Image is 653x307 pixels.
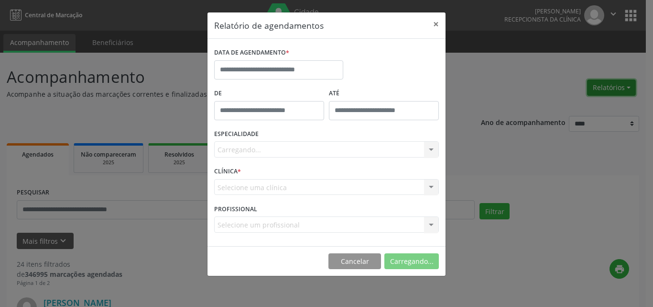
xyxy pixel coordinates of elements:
label: ESPECIALIDADE [214,127,259,142]
label: DATA DE AGENDAMENTO [214,45,289,60]
h5: Relatório de agendamentos [214,19,324,32]
label: PROFISSIONAL [214,202,257,216]
button: Close [426,12,446,36]
label: CLÍNICA [214,164,241,179]
label: ATÉ [329,86,439,101]
button: Cancelar [328,253,381,270]
label: De [214,86,324,101]
button: Carregando... [384,253,439,270]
